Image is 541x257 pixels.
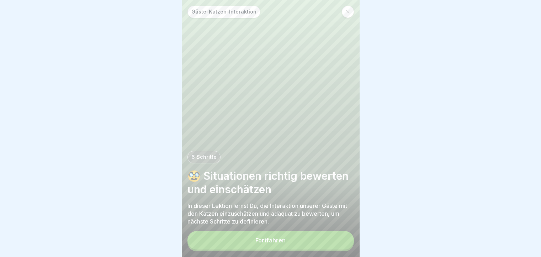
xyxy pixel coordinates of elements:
[191,9,256,15] p: Gäste-Katzen-Interaktion
[187,202,354,225] p: In dieser Lektion lernst Du, die Interaktion unserer Gäste mit den Katzen einzuschätzen und adäqu...
[187,231,354,250] button: Fortfahren
[187,169,354,196] p: 🥸 Situationen richtig bewerten und einschätzen
[191,154,217,160] p: 6 Schritte
[255,237,286,243] div: Fortfahren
